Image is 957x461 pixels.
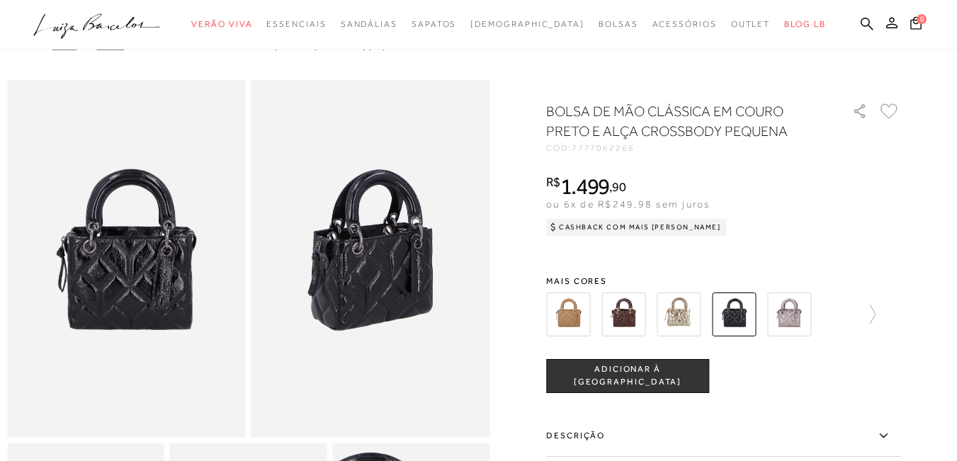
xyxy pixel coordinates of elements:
span: 90 [612,179,625,194]
div: Cashback com Mais [PERSON_NAME] [546,219,727,236]
span: Home [52,41,77,51]
span: ou 6x de R$249,98 sem juros [546,198,710,210]
i: , [609,181,625,193]
span: Essenciais [266,19,326,29]
span: Bolsas [96,41,124,51]
button: ADICIONAR À [GEOGRAPHIC_DATA] [546,359,709,393]
img: BOLSA DE MÃO CLÁSSICA EM COURO BEGE ARGILA E ALÇA CROSSBODY PEQUENA [546,292,590,336]
img: BOLSA DE MÃO CLÁSSICA EM COURO TITÂNIO E ALÇA CROSSBODY PEQUENA [767,292,811,336]
label: Descrição [546,416,900,457]
a: BLOG LB [784,11,825,38]
span: Bolsas [599,19,638,29]
span: [DEMOGRAPHIC_DATA] [470,19,584,29]
span: 7777062266 [572,143,635,153]
span: 0 [917,14,927,24]
a: categoryNavScreenReaderText [652,11,717,38]
span: Sapatos [412,19,456,29]
h1: BOLSA DE MÃO CLÁSSICA EM COURO PRETO E ALÇA CROSSBODY PEQUENA [546,101,812,141]
span: BLOG LB [784,19,825,29]
a: categoryNavScreenReaderText [341,11,397,38]
img: BOLSA DE MÃO CLÁSSICA EM COURO DOURADO E ALÇA CROSSBODY PEQUENA [657,292,701,336]
span: Acessórios [652,19,717,29]
a: categoryNavScreenReaderText [412,11,456,38]
i: R$ [546,176,560,188]
a: categoryNavScreenReaderText [191,11,252,38]
span: Outlet [731,19,771,29]
button: 0 [906,16,926,35]
div: CÓD: [546,144,829,152]
a: categoryNavScreenReaderText [266,11,326,38]
span: 1.499 [560,173,610,199]
span: ADICIONAR À [GEOGRAPHIC_DATA] [547,363,708,388]
span: BOLSA DE MÃO CLÁSSICA EM COURO PRETO E ALÇA CROSSBODY PEQUENA [144,41,405,51]
a: noSubCategoriesText [470,11,584,38]
span: Sandálias [341,19,397,29]
img: image [7,80,246,438]
span: Mais cores [546,277,900,285]
span: Verão Viva [191,19,252,29]
img: BOLSA DE MÃO CLÁSSICA EM COURO CAFÉ E ALÇA CROSSBODY PEQUENA [601,292,645,336]
img: image [251,80,490,438]
img: BOLSA DE MÃO CLÁSSICA EM COURO PRETO E ALÇA CROSSBODY PEQUENA [712,292,756,336]
a: categoryNavScreenReaderText [731,11,771,38]
a: categoryNavScreenReaderText [599,11,638,38]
